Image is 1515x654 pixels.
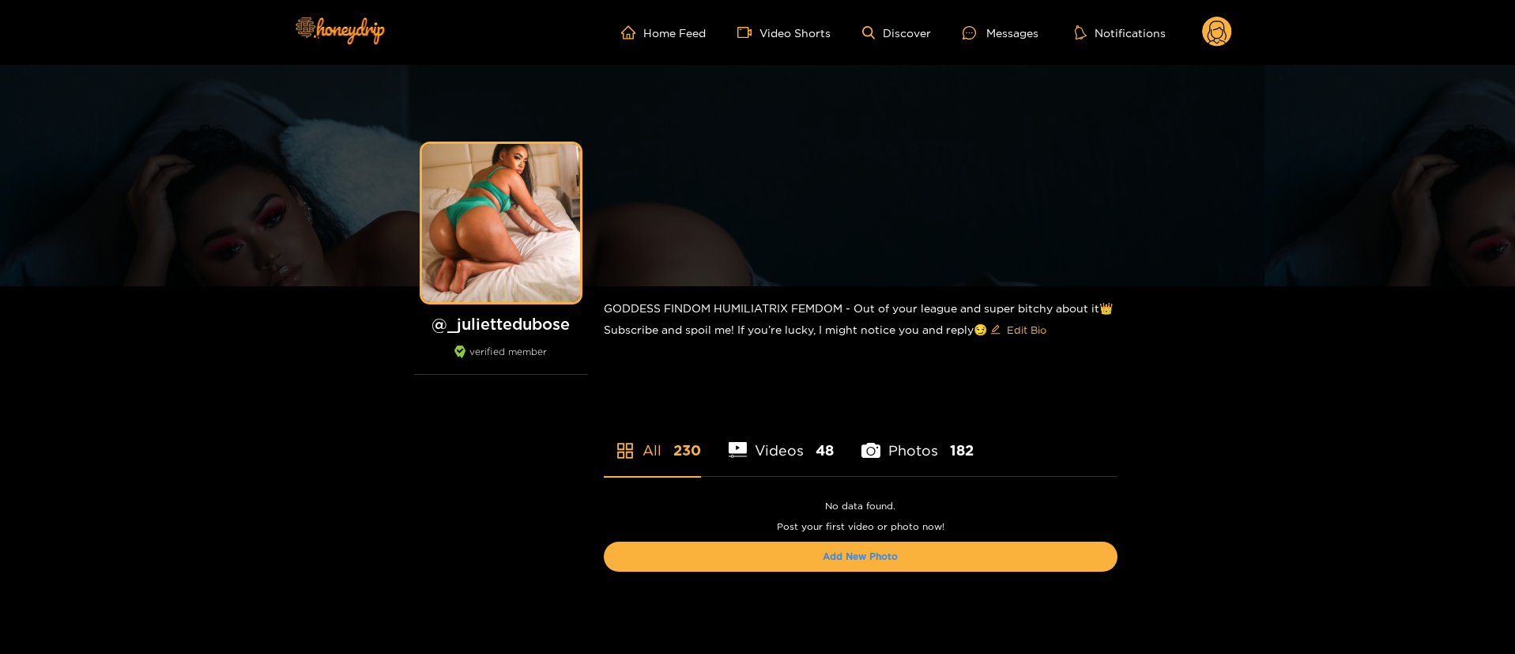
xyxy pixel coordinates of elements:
button: editEdit Bio [987,317,1050,342]
span: Edit Bio [1007,322,1046,338]
p: No data found. [604,501,1117,512]
span: 230 [673,440,701,460]
button: Add New Photo [604,542,1117,572]
div: Messages [963,24,1038,42]
button: Notifications [1070,25,1170,40]
a: Discover [862,26,931,40]
li: Videos [729,405,835,476]
span: 48 [816,440,834,460]
li: Photos [861,405,974,476]
p: Post your first video or photo now! [604,521,1117,532]
span: home [621,25,643,40]
a: Add New Photo [823,551,898,561]
a: Home Feed [621,25,706,40]
span: 182 [950,440,974,460]
span: appstore [616,441,635,460]
div: verified member [414,346,588,375]
a: Video Shorts [737,25,831,40]
span: video-camera [737,25,759,40]
h1: @ _juliettedubose [414,314,588,334]
li: All [604,405,701,476]
span: edit [990,324,1001,336]
div: GODDESS FINDOM HUMILIATRIX FEMDOM - Out of your league and super bitchy about it👑 Subscribe and s... [604,286,1117,355]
